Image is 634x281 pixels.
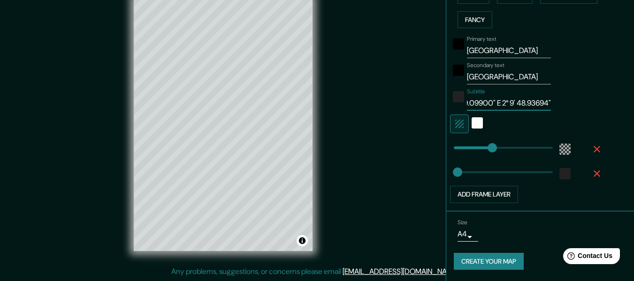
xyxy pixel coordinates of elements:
label: Subtitle [467,88,485,96]
label: Size [458,218,467,226]
button: Fancy [458,11,492,29]
button: color-222222 [559,168,571,179]
div: A4 [458,227,478,242]
button: color-222222 [453,91,464,102]
button: Add frame layer [450,186,518,203]
button: Toggle attribution [297,235,308,246]
label: Primary text [467,35,496,43]
iframe: Help widget launcher [550,244,624,271]
button: black [453,65,464,76]
button: color-FFFBFB [472,117,483,129]
button: color-55555544 [559,144,571,155]
label: Secondary text [467,61,504,69]
a: [EMAIL_ADDRESS][DOMAIN_NAME] [343,266,458,276]
button: Create your map [454,253,524,270]
button: black [453,38,464,50]
p: Any problems, suggestions, or concerns please email . [171,266,460,277]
